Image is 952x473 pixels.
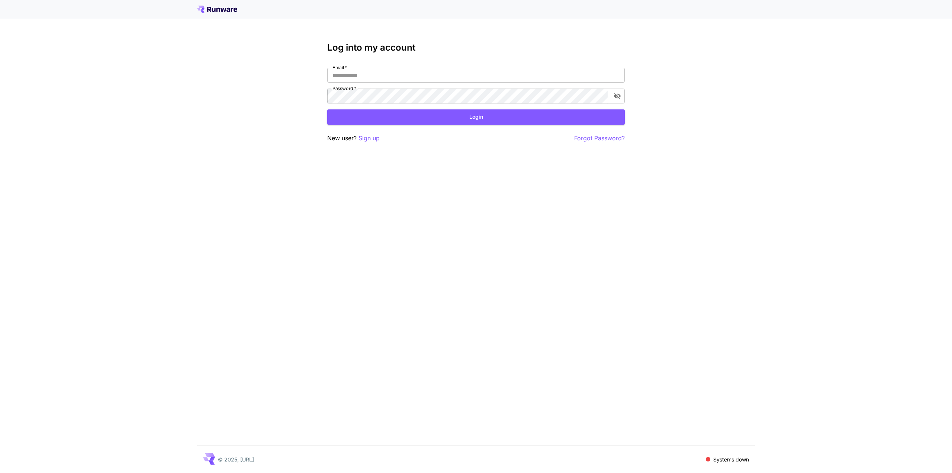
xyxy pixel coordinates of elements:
[327,42,625,53] h3: Log into my account
[713,456,749,463] p: Systems down
[332,85,356,92] label: Password
[327,109,625,125] button: Login
[327,134,380,143] p: New user?
[332,64,347,71] label: Email
[358,134,380,143] button: Sign up
[574,134,625,143] button: Forgot Password?
[218,456,254,463] p: © 2025, [URL]
[611,89,624,103] button: toggle password visibility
